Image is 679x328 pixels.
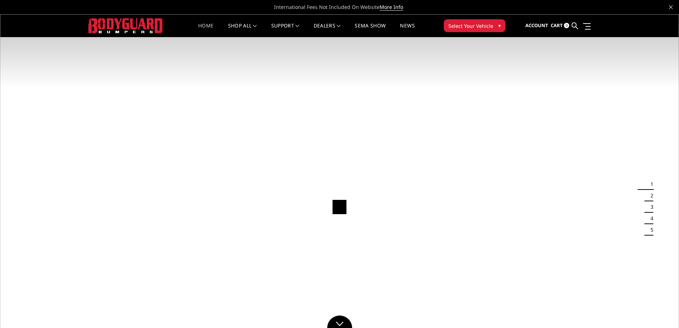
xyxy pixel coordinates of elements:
span: Account [525,22,548,29]
a: Home [198,23,214,37]
button: 2 of 5 [646,190,653,201]
a: More Info [380,4,403,11]
img: BODYGUARD BUMPERS [88,18,163,33]
span: Cart [551,22,563,29]
a: News [400,23,415,37]
a: Account [525,16,548,35]
span: ▾ [498,22,501,29]
button: Select Your Vehicle [444,19,505,32]
button: 5 of 5 [646,224,653,236]
a: Cart 0 [551,16,569,35]
a: shop all [228,23,257,37]
button: 3 of 5 [646,201,653,213]
a: Dealers [314,23,341,37]
span: Select Your Vehicle [448,22,493,30]
a: Click to Down [327,316,352,328]
a: Support [271,23,299,37]
span: 0 [564,23,569,28]
button: 1 of 5 [646,178,653,190]
a: SEMA Show [355,23,386,37]
button: 4 of 5 [646,213,653,224]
